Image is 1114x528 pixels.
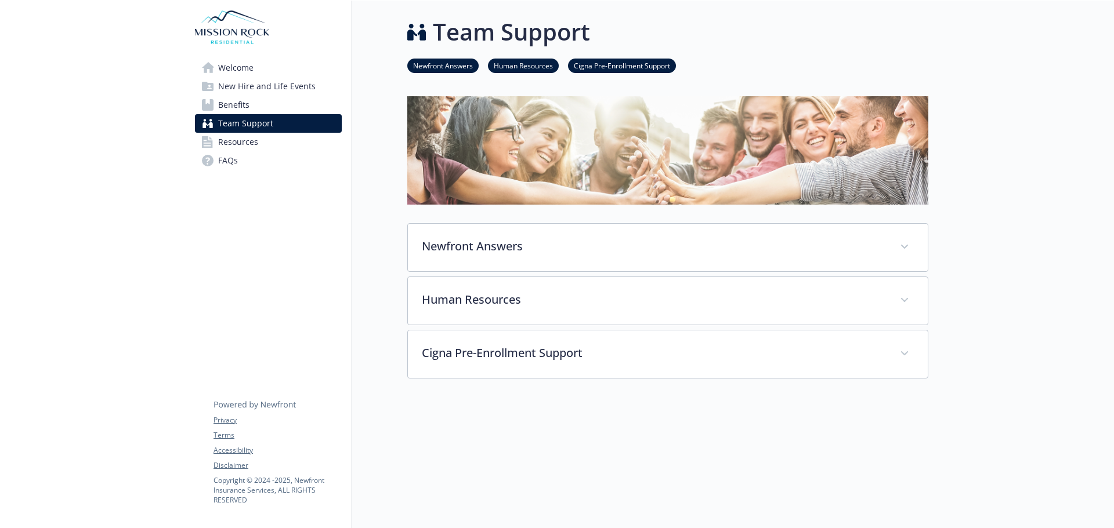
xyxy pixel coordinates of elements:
[407,60,479,71] a: Newfront Answers
[218,59,254,77] span: Welcome
[214,415,341,425] a: Privacy
[214,475,341,505] p: Copyright © 2024 - 2025 , Newfront Insurance Services, ALL RIGHTS RESERVED
[218,114,273,133] span: Team Support
[218,96,249,114] span: Benefits
[195,96,342,114] a: Benefits
[195,114,342,133] a: Team Support
[408,330,928,378] div: Cigna Pre-Enrollment Support
[195,133,342,151] a: Resources
[568,60,676,71] a: Cigna Pre-Enrollment Support
[218,151,238,170] span: FAQs
[218,77,316,96] span: New Hire and Life Events
[195,151,342,170] a: FAQs
[422,238,886,255] p: Newfront Answers
[195,59,342,77] a: Welcome
[422,344,886,362] p: Cigna Pre-Enrollment Support
[214,445,341,456] a: Accessibility
[422,291,886,308] p: Human Resources
[218,133,258,151] span: Resources
[488,60,559,71] a: Human Resources
[408,224,928,271] div: Newfront Answers
[195,77,342,96] a: New Hire and Life Events
[214,460,341,471] a: Disclaimer
[214,430,341,440] a: Terms
[407,96,928,205] img: team support page banner
[408,277,928,325] div: Human Resources
[433,14,590,49] h1: Team Support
